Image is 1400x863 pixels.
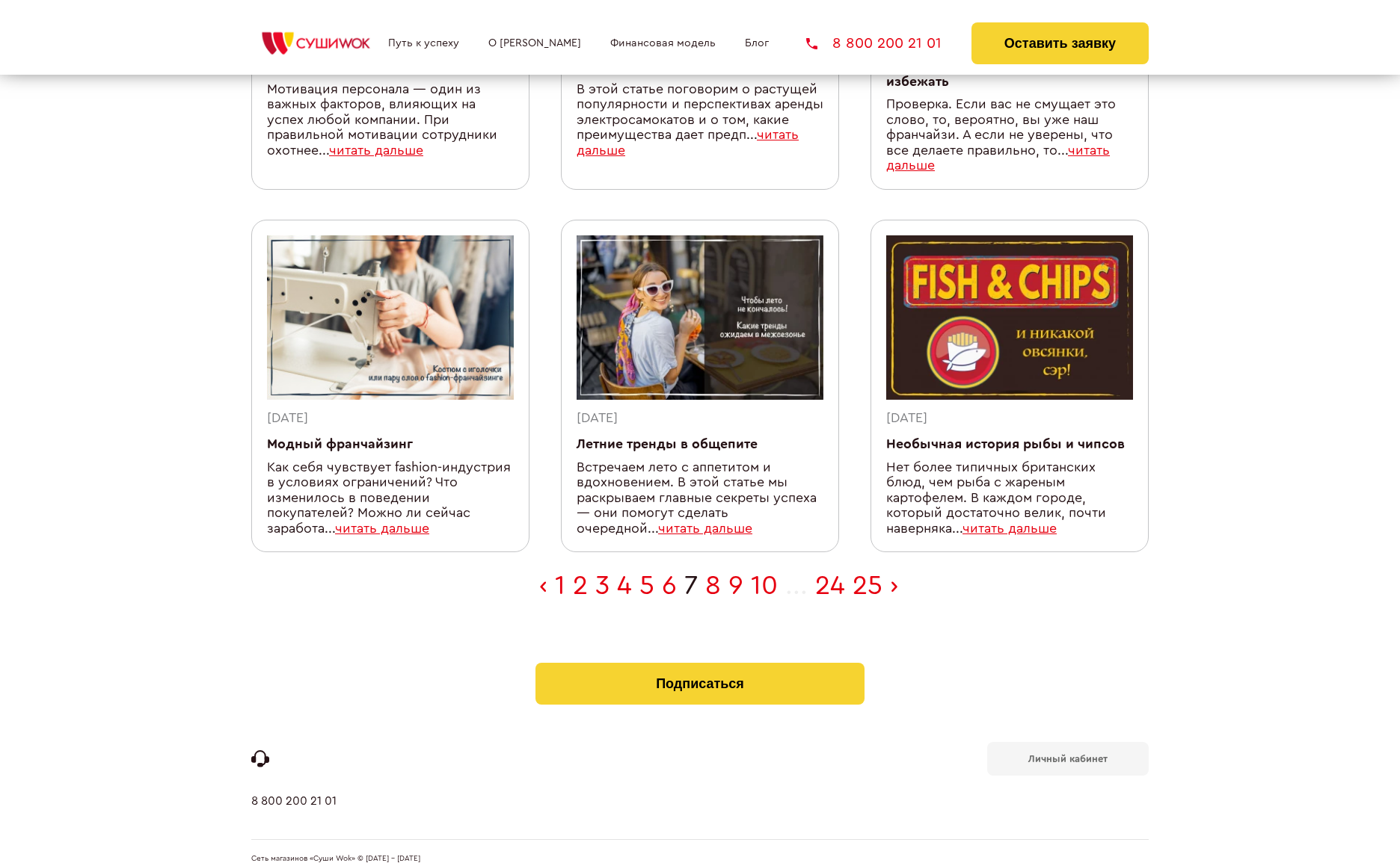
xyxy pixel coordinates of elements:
a: 1 [555,572,565,599]
a: Next » [890,572,898,599]
a: читать дальше [577,129,799,157]
a: Финансовая модель [610,37,716,49]
a: читать дальше [658,522,752,535]
a: читать дальше [335,522,429,535]
a: О [PERSON_NAME] [488,37,581,49]
div: Мотивация персонала ― один из важных факторов, влияющих на успех любой компании. При правильной м... [267,82,514,159]
a: 25 [853,572,882,599]
a: 6 [662,572,677,599]
a: 9 [728,572,743,599]
a: 8 [705,572,721,599]
a: Блог [745,37,769,49]
div: [DATE] [886,411,1133,427]
div: Встречаем лето с аппетитом и вдохновением. В этой статье мы раскрываем главные секреты успеха ― о... [577,460,823,537]
a: 8 800 200 21 01 [806,36,942,51]
b: Личный кабинет [1028,754,1108,764]
a: читать дальше [962,522,1057,535]
a: 5 [639,572,654,599]
a: читать дальше [329,144,423,157]
a: 3 [595,572,610,599]
div: Нет более типичных британских блюд, чем рыба с жареным картофелем. В каждом городе, который доста... [886,460,1133,537]
div: Как себя чувствует fashion-индустрия в условиях ограничений? Что изменилось в поведении покупател... [267,460,514,537]
a: Летние тренды в общепите [577,438,758,451]
div: [DATE] [577,411,823,427]
a: 24 [815,572,845,599]
a: « Previous [539,572,547,599]
a: 8 800 200 21 01 [251,794,337,839]
a: 2 [573,572,588,599]
a: Путь к успеху [388,37,459,49]
a: Личный кабинет [987,742,1149,776]
a: 4 [617,572,632,599]
span: ... [785,572,808,599]
a: Модный франчайзинг [267,438,413,451]
a: Необычная история рыбы и чипсов [886,438,1125,451]
button: Оставить заявку [971,22,1149,64]
span: 7 [684,572,698,599]
div: Проверка. Если вас не смущает это слово, то, вероятно, вы уже наш франчайзи. А если не уверены, ч... [886,97,1133,174]
a: 10 [751,572,778,599]
span: 8 800 200 21 01 [832,36,942,51]
a: [DEMOGRAPHIC_DATA] и как их избежать [886,60,1087,88]
div: В этой статье поговорим о растущей популярности и перспективах аренды электросамокатов и о том, к... [577,82,823,159]
button: Подписаться [535,663,865,705]
div: [DATE] [267,411,514,427]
